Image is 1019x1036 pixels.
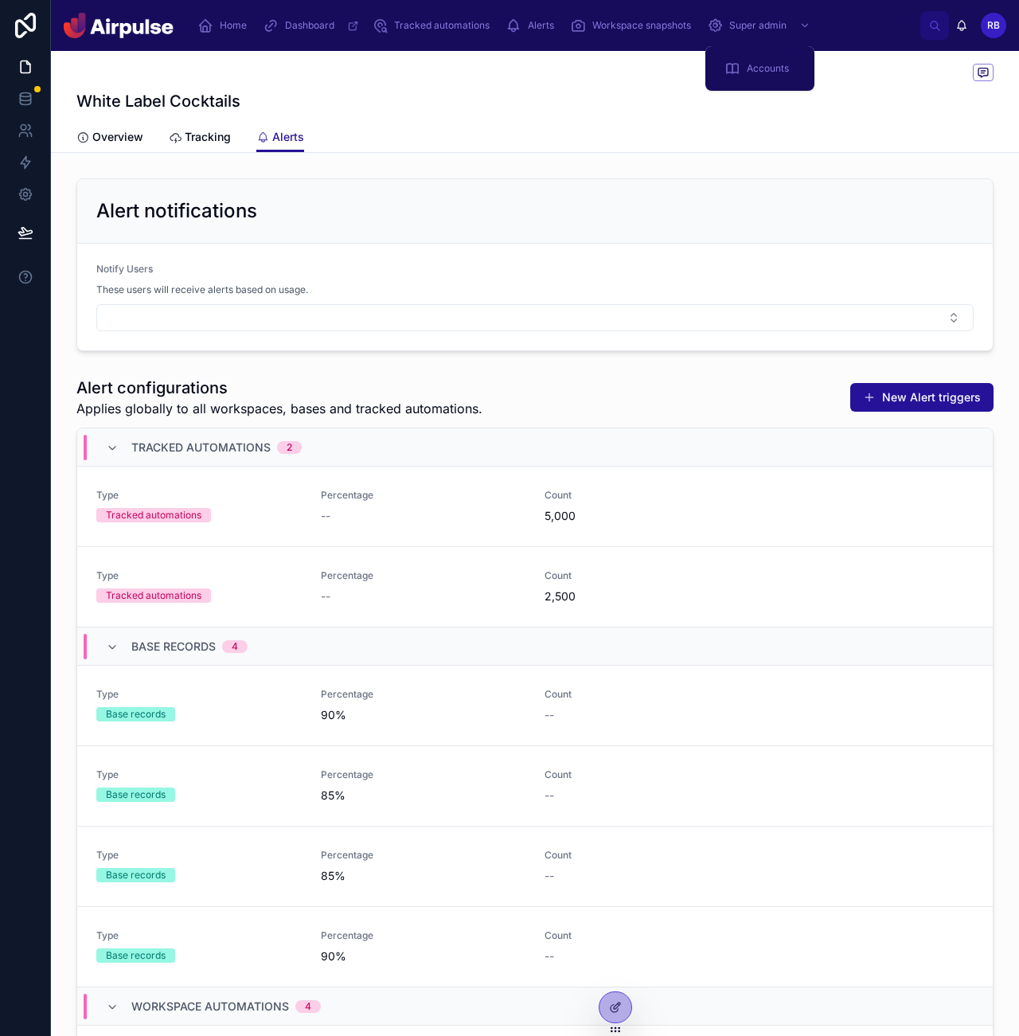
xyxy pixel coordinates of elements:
span: Percentage [321,768,526,781]
div: Base records [106,948,166,963]
span: 5,000 [545,508,750,524]
span: Home [220,19,247,32]
span: Accounts [747,62,789,75]
div: 2 [287,441,292,454]
span: Dashboard [285,19,334,32]
span: 85% [321,788,526,803]
span: Applies globally to all workspaces, bases and tracked automations. [76,399,482,418]
span: Type [96,849,302,862]
span: Percentage [321,849,526,862]
span: Percentage [321,569,526,582]
h2: Alert notifications [96,198,257,224]
span: Count [545,489,750,502]
span: These users will receive alerts based on usage. [96,283,308,296]
img: App logo [64,13,174,38]
span: -- [321,588,330,604]
span: -- [321,508,330,524]
div: Base records [106,707,166,721]
span: Workspace snapshots [592,19,691,32]
a: Tracked automations [367,11,501,40]
a: Alerts [256,123,304,153]
span: Type [96,929,302,942]
a: Accounts [715,54,805,83]
a: Tracking [169,123,231,154]
h1: White Label Cocktails [76,90,240,112]
span: -- [545,868,554,884]
span: Type [96,489,302,502]
span: Type [96,688,302,701]
span: 90% [321,707,526,723]
a: TypeBase recordsPercentage90%Count-- [77,907,993,987]
div: Tracked automations [106,508,201,522]
span: Tracked automations [131,440,271,455]
button: Select Button [96,304,974,331]
span: Type [96,768,302,781]
div: Tracked automations [106,588,201,603]
span: 85% [321,868,526,884]
span: -- [545,707,554,723]
span: Tracking [185,129,231,145]
span: Type [96,569,302,582]
a: Alerts [501,11,565,40]
div: Base records [106,868,166,882]
h1: Alert configurations [76,377,482,399]
span: Count [545,768,750,781]
span: Workspace automations [131,999,289,1014]
div: scrollable content [186,8,920,43]
a: Workspace snapshots [565,11,702,40]
a: TypeBase recordsPercentage90%Count-- [77,666,993,746]
span: Percentage [321,489,526,502]
a: Home [193,11,258,40]
span: Percentage [321,688,526,701]
span: Count [545,569,750,582]
span: Alerts [272,129,304,145]
div: 4 [232,640,238,653]
span: Count [545,929,750,942]
a: Super admin [702,11,818,40]
a: Dashboard [258,11,367,40]
span: Base records [131,639,216,655]
span: -- [545,948,554,964]
span: 90% [321,948,526,964]
span: Overview [92,129,143,145]
a: TypeTracked automationsPercentage--Count2,500 [77,547,993,627]
span: 2,500 [545,588,750,604]
div: 4 [305,1000,311,1013]
span: RB [987,19,1000,32]
span: Super admin [729,19,787,32]
span: Tracked automations [394,19,490,32]
span: Percentage [321,929,526,942]
a: TypeBase recordsPercentage85%Count-- [77,746,993,827]
span: Count [545,688,750,701]
span: Notify Users [96,263,153,275]
span: Alerts [528,19,554,32]
a: Overview [76,123,143,154]
span: -- [545,788,554,803]
a: TypeTracked automationsPercentage--Count5,000 [77,467,993,547]
div: Base records [106,788,166,802]
button: New Alert triggers [850,383,994,412]
span: Count [545,849,750,862]
a: TypeBase recordsPercentage85%Count-- [77,827,993,907]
